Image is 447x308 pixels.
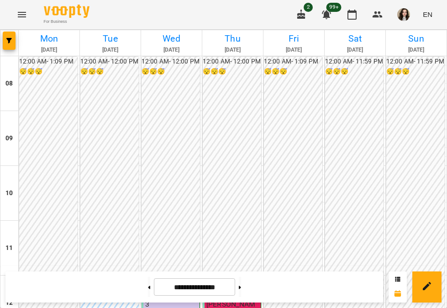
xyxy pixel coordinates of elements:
h6: 11 [5,243,13,253]
h6: Fri [265,32,323,46]
h6: 12:00 AM - 12:00 PM [142,57,200,67]
h6: 12:00 AM - 1:09 PM [264,57,322,67]
h6: Tue [81,32,139,46]
h6: 😴😴😴 [203,67,261,77]
span: EN [423,10,432,19]
h6: Sun [387,32,445,46]
h6: [DATE] [326,46,384,54]
h6: [DATE] [204,46,262,54]
h6: [DATE] [387,46,445,54]
span: 99+ [326,3,342,12]
span: 2 [304,3,313,12]
h6: 😴😴😴 [80,67,139,77]
h6: 08 [5,79,13,89]
h6: Sat [326,32,384,46]
h6: 😴😴😴 [325,67,384,77]
h6: 12:00 AM - 12:00 PM [80,57,139,67]
span: For Business [44,19,89,25]
h6: [DATE] [81,46,139,54]
h6: 😴😴😴 [19,67,78,77]
h6: 12:00 AM - 11:59 PM [325,57,384,67]
h6: 10 [5,188,13,198]
h6: 12:00 AM - 12:00 PM [203,57,261,67]
img: ebd0ea8fb81319dcbaacf11cd4698c16.JPG [397,8,410,21]
h6: 12:00 AM - 11:59 PM [386,57,445,67]
img: Voopty Logo [44,5,89,18]
button: EN [419,6,436,23]
button: Menu [11,4,33,26]
h6: [DATE] [20,46,78,54]
h6: 09 [5,133,13,143]
h6: 12:00 AM - 1:09 PM [19,57,78,67]
h6: Thu [204,32,262,46]
h6: 😴😴😴 [386,67,445,77]
h6: 😴😴😴 [264,67,322,77]
h6: Wed [142,32,200,46]
h6: [DATE] [142,46,200,54]
h6: 😴😴😴 [142,67,200,77]
h6: [DATE] [265,46,323,54]
h6: Mon [20,32,78,46]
